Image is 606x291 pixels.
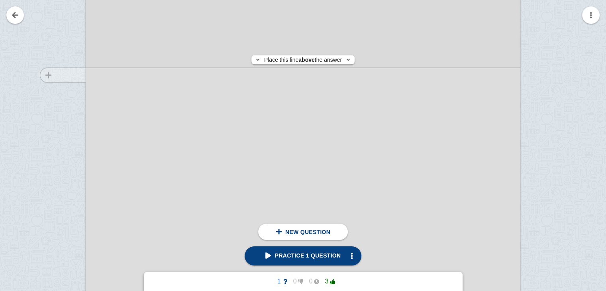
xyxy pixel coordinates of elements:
[271,278,287,285] span: 1
[303,278,319,285] span: 0
[287,278,303,285] span: 0
[251,55,355,64] div: Place this line the answer
[285,229,330,235] span: New question
[245,246,362,265] a: Practice 1 question
[6,6,24,24] a: Go back to your notes
[319,278,335,285] span: 3
[265,275,341,288] button: 1003
[298,57,314,63] strong: above
[265,252,341,259] span: Practice 1 question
